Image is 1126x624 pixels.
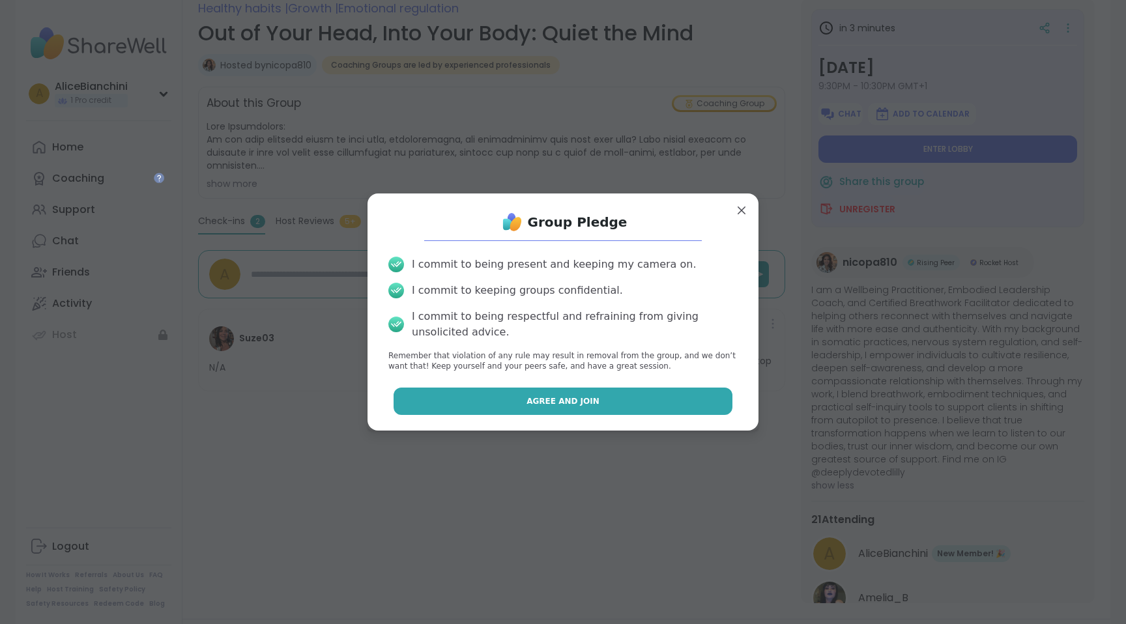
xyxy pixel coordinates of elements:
div: I commit to being respectful and refraining from giving unsolicited advice. [412,309,738,340]
iframe: Spotlight [154,173,164,183]
span: Agree and Join [527,395,599,407]
div: I commit to keeping groups confidential. [412,283,623,298]
img: ShareWell Logo [499,209,525,235]
p: Remember that violation of any rule may result in removal from the group, and we don’t want that!... [388,350,738,373]
h1: Group Pledge [528,213,628,231]
button: Agree and Join [394,388,733,415]
div: I commit to being present and keeping my camera on. [412,257,696,272]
